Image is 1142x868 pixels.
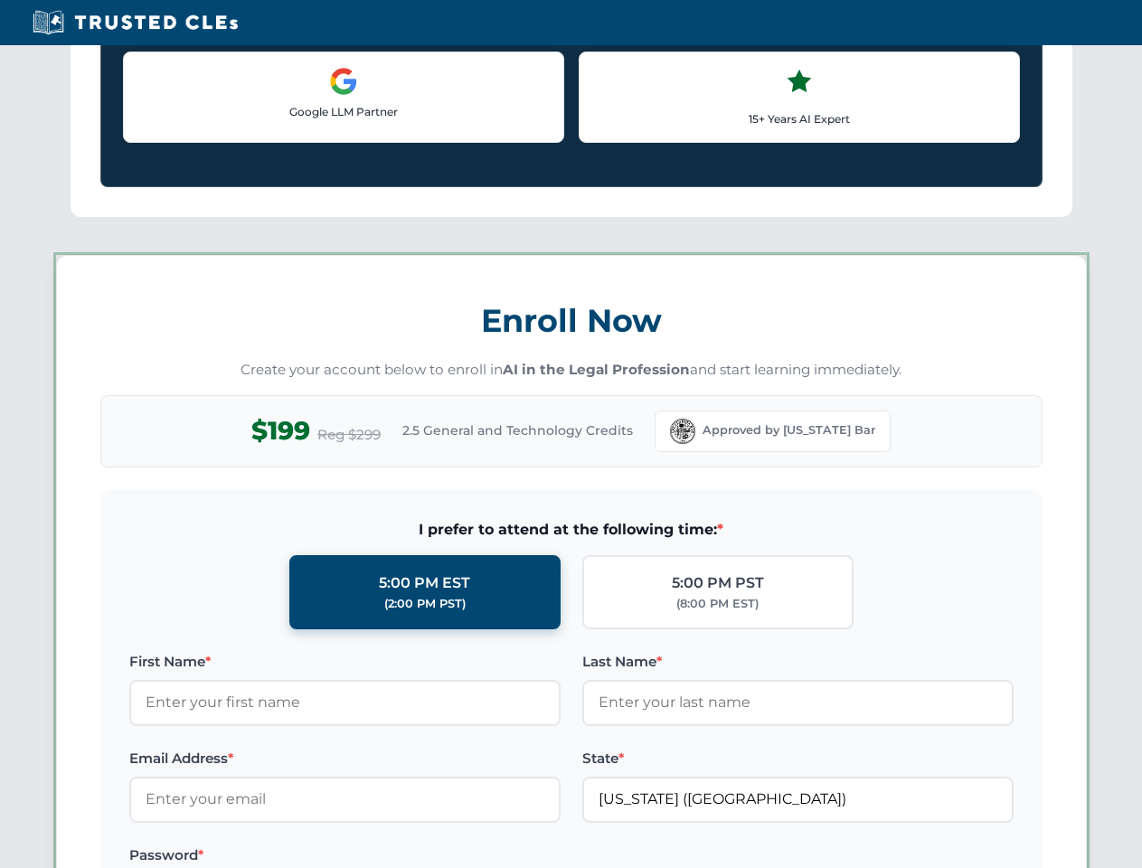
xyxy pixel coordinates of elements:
label: First Name [129,651,561,673]
input: Enter your email [129,777,561,822]
span: Approved by [US_STATE] Bar [703,421,875,439]
input: Florida (FL) [582,777,1014,822]
p: Google LLM Partner [138,103,549,120]
input: Enter your last name [582,680,1014,725]
h3: Enroll Now [100,292,1043,349]
img: Trusted CLEs [27,9,243,36]
p: Create your account below to enroll in and start learning immediately. [100,360,1043,381]
div: 5:00 PM PST [672,571,764,595]
div: 5:00 PM EST [379,571,470,595]
img: Florida Bar [670,419,695,444]
strong: AI in the Legal Profession [503,361,690,378]
p: 15+ Years AI Expert [594,110,1005,127]
label: Last Name [582,651,1014,673]
span: $199 [251,410,310,451]
img: Google [329,67,358,96]
span: 2.5 General and Technology Credits [402,420,633,440]
label: Email Address [129,748,561,769]
div: (2:00 PM PST) [384,595,466,613]
label: State [582,748,1014,769]
span: I prefer to attend at the following time: [129,518,1014,542]
input: Enter your first name [129,680,561,725]
div: (8:00 PM EST) [676,595,759,613]
label: Password [129,844,561,866]
span: Reg $299 [317,424,381,446]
